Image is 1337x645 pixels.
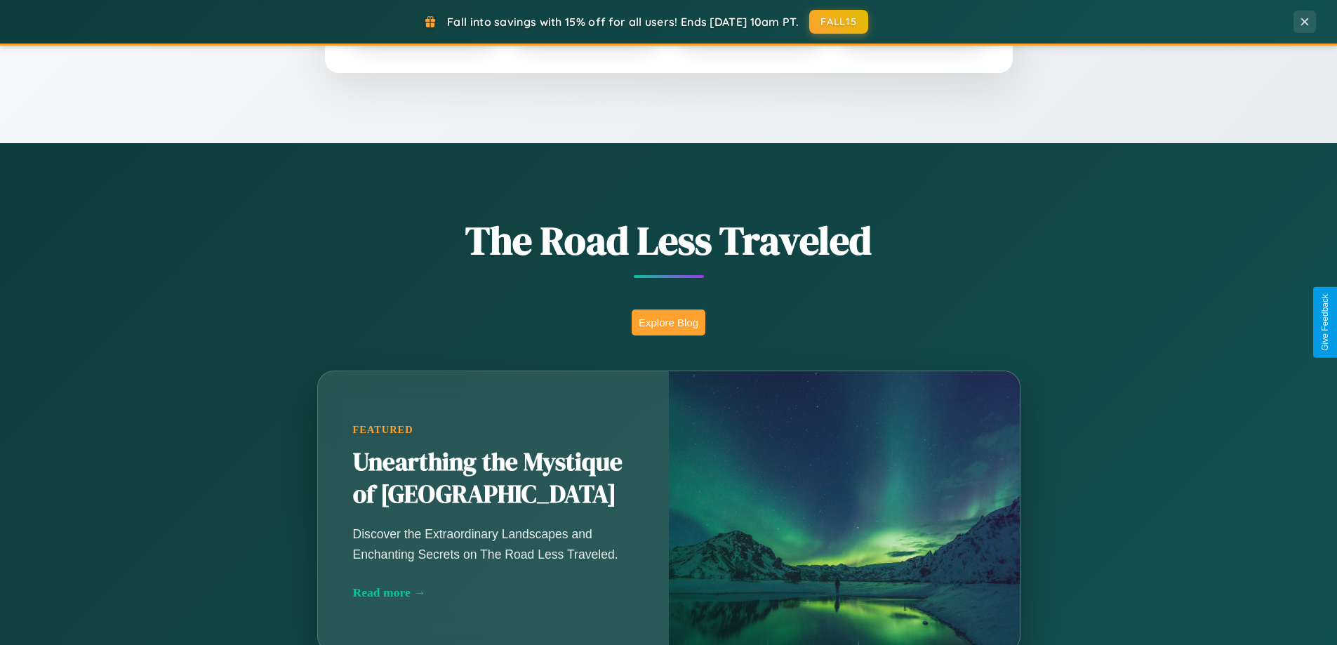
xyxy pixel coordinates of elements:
h1: The Road Less Traveled [248,213,1090,267]
button: FALL15 [809,10,868,34]
button: Explore Blog [632,310,705,335]
h2: Unearthing the Mystique of [GEOGRAPHIC_DATA] [353,446,634,511]
div: Read more → [353,585,634,600]
div: Featured [353,424,634,436]
div: Give Feedback [1320,294,1330,351]
p: Discover the Extraordinary Landscapes and Enchanting Secrets on The Road Less Traveled. [353,524,634,564]
span: Fall into savings with 15% off for all users! Ends [DATE] 10am PT. [447,15,799,29]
